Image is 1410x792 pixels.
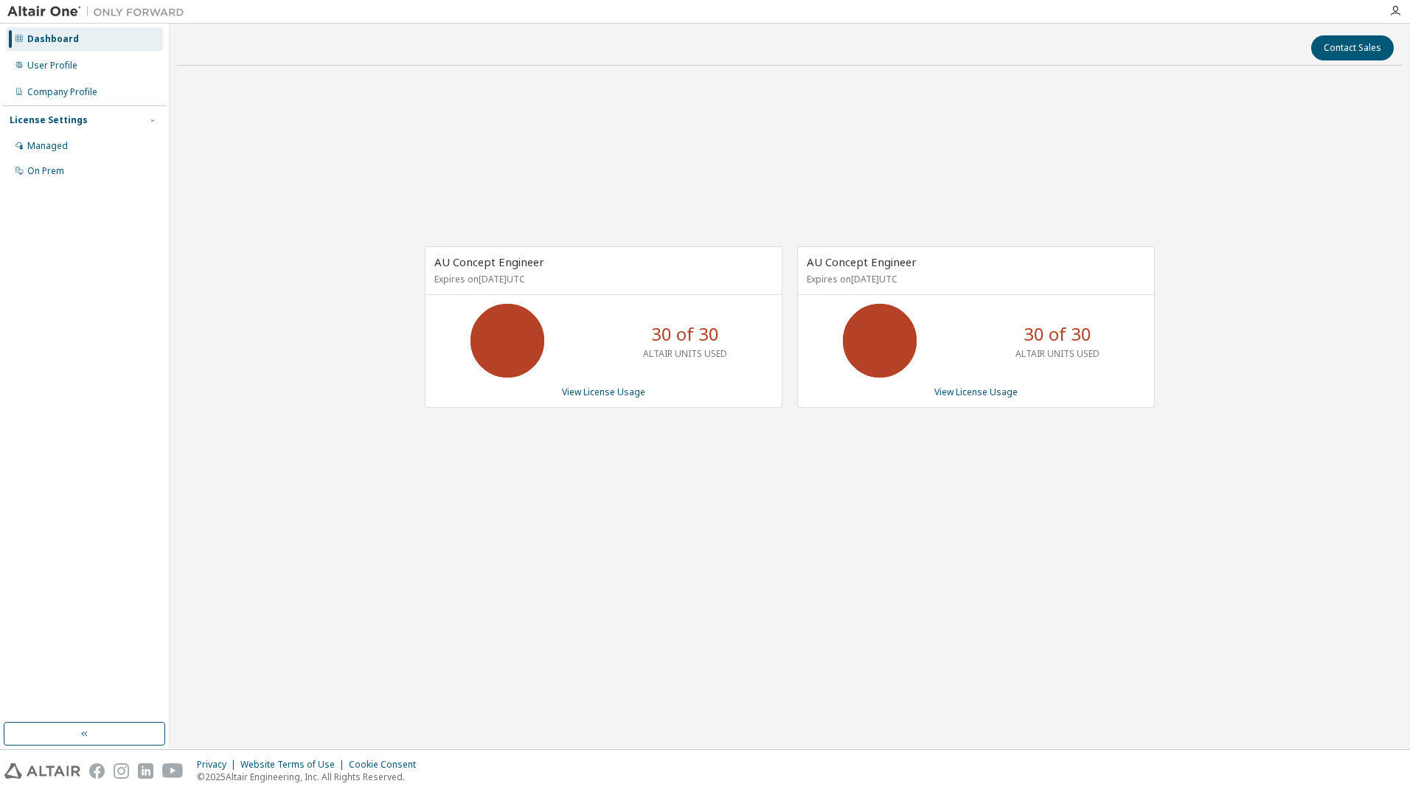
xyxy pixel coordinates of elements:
[89,763,105,779] img: facebook.svg
[643,347,727,360] p: ALTAIR UNITS USED
[197,759,240,771] div: Privacy
[807,254,917,269] span: AU Concept Engineer
[4,763,80,779] img: altair_logo.svg
[27,140,68,152] div: Managed
[934,386,1018,398] a: View License Usage
[1024,322,1091,347] p: 30 of 30
[27,165,64,177] div: On Prem
[349,759,425,771] div: Cookie Consent
[434,273,769,285] p: Expires on [DATE] UTC
[240,759,349,771] div: Website Terms of Use
[562,386,645,398] a: View License Usage
[651,322,719,347] p: 30 of 30
[27,60,77,72] div: User Profile
[10,114,88,126] div: License Settings
[27,86,97,98] div: Company Profile
[114,763,129,779] img: instagram.svg
[27,33,79,45] div: Dashboard
[807,273,1142,285] p: Expires on [DATE] UTC
[162,763,184,779] img: youtube.svg
[434,254,544,269] span: AU Concept Engineer
[1015,347,1100,360] p: ALTAIR UNITS USED
[1311,35,1394,60] button: Contact Sales
[138,763,153,779] img: linkedin.svg
[197,771,425,783] p: © 2025 Altair Engineering, Inc. All Rights Reserved.
[7,4,192,19] img: Altair One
